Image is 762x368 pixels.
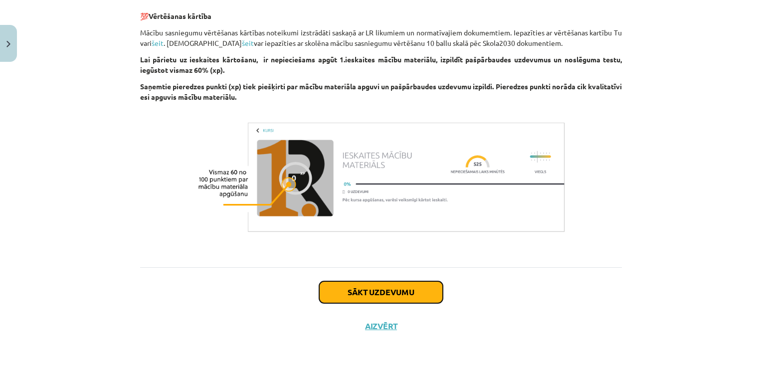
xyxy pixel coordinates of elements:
[152,38,164,47] a: šeit
[140,11,622,21] p: 💯
[242,38,254,47] a: šeit
[140,27,622,48] p: Mācību sasniegumu vērtēšanas kārtības noteikumi izstrādāti saskaņā ar LR likumiem un normatīvajie...
[140,55,622,74] strong: Lai pārietu uz ieskaites kārtošanu, ir nepieciešams apgūt 1.ieskaites mācību materiālu, izpildīt ...
[140,82,622,101] strong: Saņemtie pieredzes punkti (xp) tiek piešķirti par mācību materiāla apguvi un pašpārbaudes uzdevum...
[362,321,400,331] button: Aizvērt
[149,11,211,20] strong: Vērtēšanas kārtība
[319,281,443,303] button: Sākt uzdevumu
[6,41,10,47] img: icon-close-lesson-0947bae3869378f0d4975bcd49f059093ad1ed9edebbc8119c70593378902aed.svg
